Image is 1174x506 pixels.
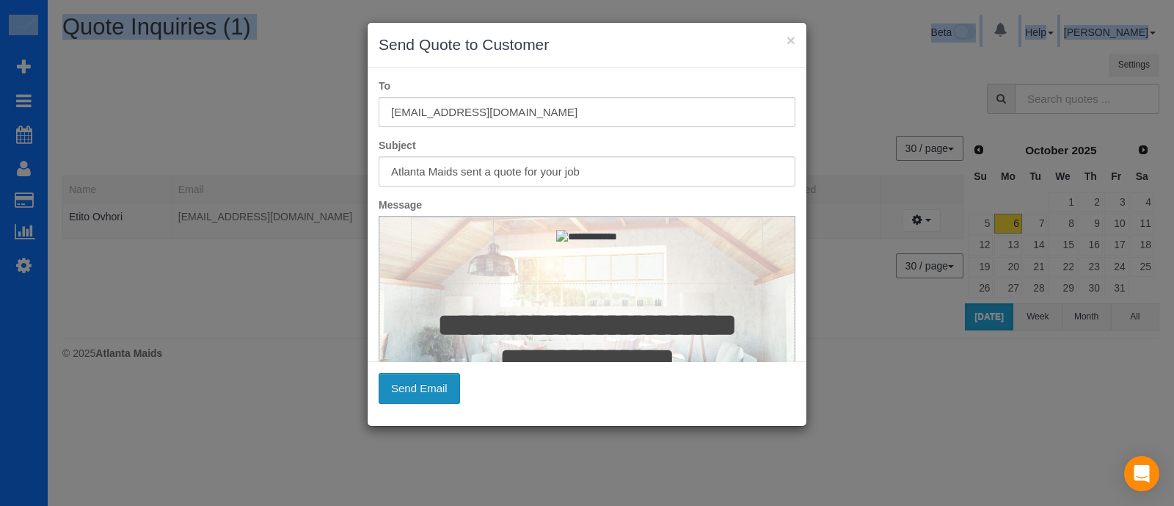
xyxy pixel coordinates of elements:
[379,156,795,187] input: Subject
[368,138,806,153] label: Subject
[379,217,795,446] iframe: Rich Text Editor, editor1
[1124,456,1159,491] div: Open Intercom Messenger
[379,34,795,56] h3: Send Quote to Customer
[379,373,460,404] button: Send Email
[368,79,806,93] label: To
[368,198,806,212] label: Message
[379,97,795,127] input: To
[787,32,795,48] button: ×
